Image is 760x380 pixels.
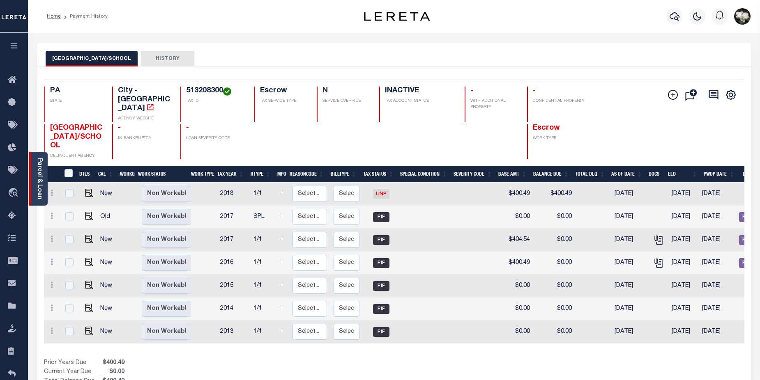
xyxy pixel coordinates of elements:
td: $400.49 [533,183,575,206]
td: $0.00 [498,298,533,320]
td: SPL [250,206,277,229]
td: $0.00 [498,275,533,298]
td: [DATE] [668,206,699,229]
p: DELINQUENT AGENCY [50,153,103,159]
th: Tax Year: activate to sort column ascending [214,166,247,183]
td: [DATE] [699,252,736,275]
span: Escrow [533,124,560,132]
td: $0.00 [533,252,575,275]
span: REC [739,212,755,222]
td: [DATE] [699,183,736,206]
p: WORK TYPE [533,135,585,142]
span: PIF [373,281,389,291]
td: 1/1 [250,252,277,275]
td: [DATE] [611,252,649,275]
p: CONFIDENTIAL PROPERTY [533,98,585,104]
p: TAX ACCOUNT STATUS [385,98,455,104]
span: UNP [373,189,389,199]
td: - [277,183,289,206]
p: WITH ADDITIONAL PROPERTY [470,98,517,110]
td: 2016 [217,252,250,275]
p: STATE [50,98,103,104]
td: 1/1 [250,320,277,343]
td: [DATE] [668,275,699,298]
th: WorkQ [117,166,135,183]
td: $404.54 [498,229,533,252]
a: Home [47,14,61,19]
p: SERVICE OVERRIDE [322,98,369,104]
td: [DATE] [668,320,699,343]
td: [DATE] [668,252,699,275]
td: Old [97,206,120,229]
th: &nbsp; [60,166,76,183]
td: - [277,206,289,229]
td: - [277,320,289,343]
span: PIF [373,327,389,337]
td: 2017 [217,229,250,252]
td: [DATE] [668,183,699,206]
td: [DATE] [668,298,699,320]
td: $400.49 [498,252,533,275]
td: - [277,298,289,320]
span: PIF [373,235,389,245]
td: - [277,229,289,252]
td: $0.00 [533,298,575,320]
td: [DATE] [611,275,649,298]
td: 2014 [217,298,250,320]
span: - [533,87,536,94]
span: PIF [373,304,389,314]
h4: 513208300 [186,87,244,96]
th: Special Condition: activate to sort column ascending [397,166,450,183]
span: PIF [373,212,389,222]
td: [DATE] [699,206,736,229]
h4: City - [GEOGRAPHIC_DATA] [118,87,170,113]
td: $400.49 [498,183,533,206]
th: As of Date: activate to sort column ascending [608,166,645,183]
td: $0.00 [533,229,575,252]
span: - [186,124,189,132]
th: Base Amt: activate to sort column ascending [495,166,530,183]
h4: INACTIVE [385,87,455,96]
a: REC [739,260,755,266]
th: MPO [274,166,286,183]
td: 1/1 [250,183,277,206]
td: New [97,298,120,320]
td: New [97,275,120,298]
th: Severity Code: activate to sort column ascending [450,166,495,183]
a: Parcel & Loan [37,158,42,199]
h4: PA [50,87,103,96]
td: [DATE] [611,206,649,229]
span: $0.00 [101,368,126,377]
span: REC [739,258,755,268]
td: $0.00 [498,320,533,343]
th: ELD: activate to sort column ascending [665,166,700,183]
td: [DATE] [699,320,736,343]
td: 2017 [217,206,250,229]
td: $0.00 [533,275,575,298]
th: Docs [645,166,665,183]
th: DTLS [76,166,95,183]
button: HISTORY [141,51,194,66]
td: 1/1 [250,229,277,252]
th: Work Type [188,166,214,183]
span: - [470,87,473,94]
span: REC [739,235,755,245]
span: PIF [373,258,389,268]
th: Tax Status: activate to sort column ascending [360,166,397,183]
td: [DATE] [699,229,736,252]
td: 2015 [217,275,250,298]
th: RType: activate to sort column ascending [247,166,274,183]
th: Balance Due: activate to sort column ascending [530,166,572,183]
th: Total DLQ: activate to sort column ascending [572,166,608,183]
td: $0.00 [533,320,575,343]
td: 1/1 [250,298,277,320]
a: REC [739,214,755,220]
td: New [97,252,120,275]
p: IN BANKRUPTCY [118,135,170,142]
th: &nbsp;&nbsp;&nbsp;&nbsp;&nbsp;&nbsp;&nbsp;&nbsp;&nbsp;&nbsp; [44,166,60,183]
span: - [118,124,121,132]
td: 1/1 [250,275,277,298]
td: [DATE] [611,320,649,343]
td: - [277,275,289,298]
td: New [97,320,120,343]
